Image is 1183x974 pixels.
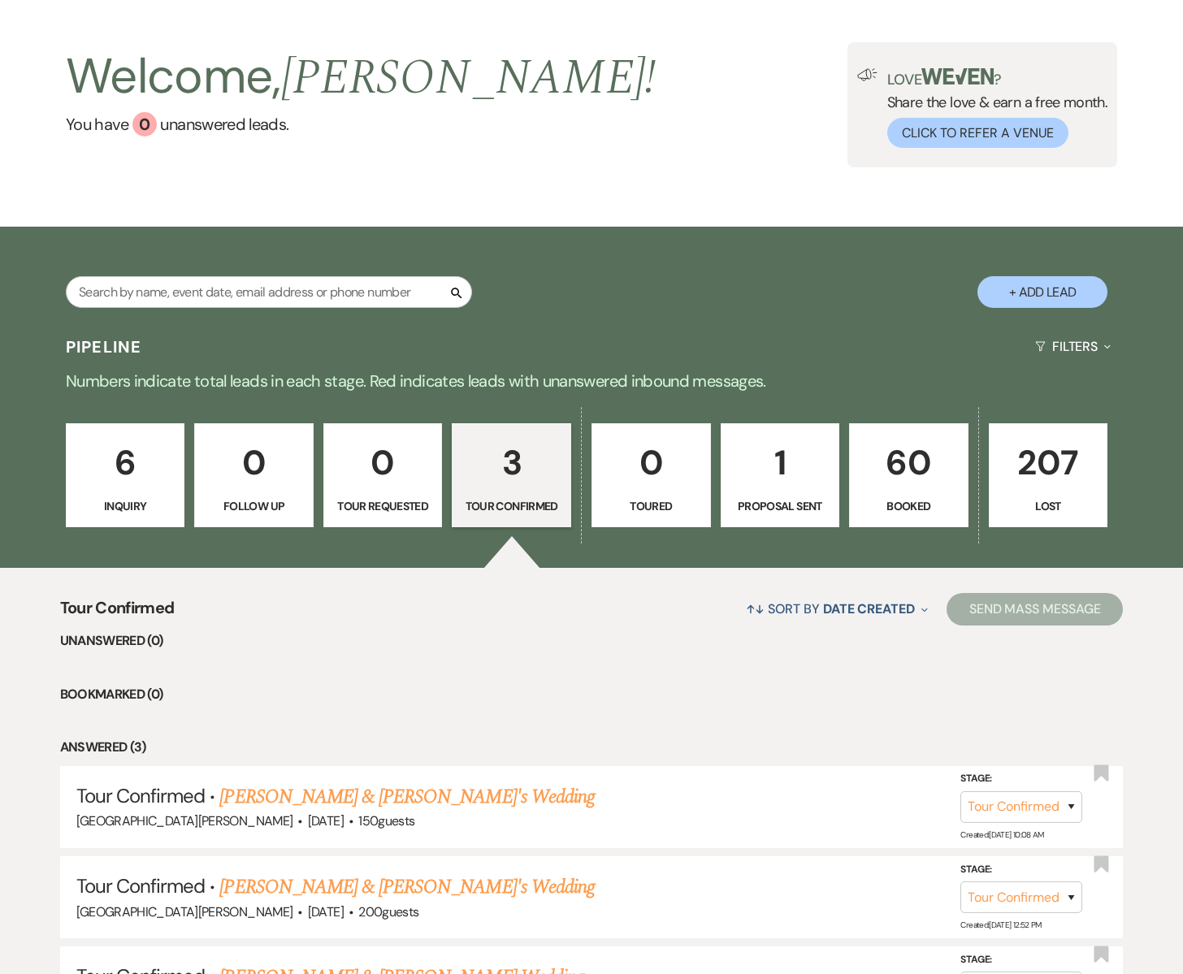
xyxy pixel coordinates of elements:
[66,112,656,136] a: You have 0 unanswered leads.
[857,68,877,81] img: loud-speaker-illustration.svg
[731,435,830,490] p: 1
[591,423,711,527] a: 0Toured
[1029,325,1117,368] button: Filters
[219,782,595,812] a: [PERSON_NAME] & [PERSON_NAME]'s Wedding
[66,423,185,527] a: 6Inquiry
[132,112,157,136] div: 0
[960,860,1082,878] label: Stage:
[462,435,561,490] p: 3
[823,600,915,617] span: Date Created
[76,903,293,920] span: [GEOGRAPHIC_DATA][PERSON_NAME]
[860,497,958,515] p: Booked
[194,423,314,527] a: 0Follow Up
[334,497,432,515] p: Tour Requested
[977,276,1107,308] button: + Add Lead
[76,873,206,898] span: Tour Confirmed
[358,812,414,829] span: 150 guests
[76,812,293,829] span: [GEOGRAPHIC_DATA][PERSON_NAME]
[462,497,561,515] p: Tour Confirmed
[887,68,1108,87] p: Love ?
[66,335,142,358] h3: Pipeline
[334,435,432,490] p: 0
[721,423,840,527] a: 1Proposal Sent
[731,497,830,515] p: Proposal Sent
[960,920,1041,930] span: Created: [DATE] 12:52 PM
[281,41,656,115] span: [PERSON_NAME] !
[66,42,656,112] h2: Welcome,
[746,600,765,617] span: ↑↓
[989,423,1108,527] a: 207Lost
[452,423,571,527] a: 3Tour Confirmed
[323,423,443,527] a: 0Tour Requested
[947,593,1124,626] button: Send Mass Message
[308,903,344,920] span: [DATE]
[76,435,175,490] p: 6
[219,872,595,902] a: [PERSON_NAME] & [PERSON_NAME]'s Wedding
[921,68,994,84] img: weven-logo-green.svg
[739,587,934,630] button: Sort By Date Created
[887,118,1068,148] button: Click to Refer a Venue
[877,68,1108,148] div: Share the love & earn a free month.
[602,435,700,490] p: 0
[999,435,1098,490] p: 207
[960,951,1082,969] label: Stage:
[849,423,968,527] a: 60Booked
[60,595,175,630] span: Tour Confirmed
[308,812,344,829] span: [DATE]
[960,770,1082,788] label: Stage:
[602,497,700,515] p: Toured
[358,903,418,920] span: 200 guests
[6,368,1176,394] p: Numbers indicate total leads in each stage. Red indicates leads with unanswered inbound messages.
[860,435,958,490] p: 60
[60,737,1124,758] li: Answered (3)
[66,276,472,308] input: Search by name, event date, email address or phone number
[205,435,303,490] p: 0
[76,497,175,515] p: Inquiry
[60,684,1124,705] li: Bookmarked (0)
[76,783,206,808] span: Tour Confirmed
[60,630,1124,651] li: Unanswered (0)
[205,497,303,515] p: Follow Up
[960,829,1043,840] span: Created: [DATE] 10:08 AM
[999,497,1098,515] p: Lost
